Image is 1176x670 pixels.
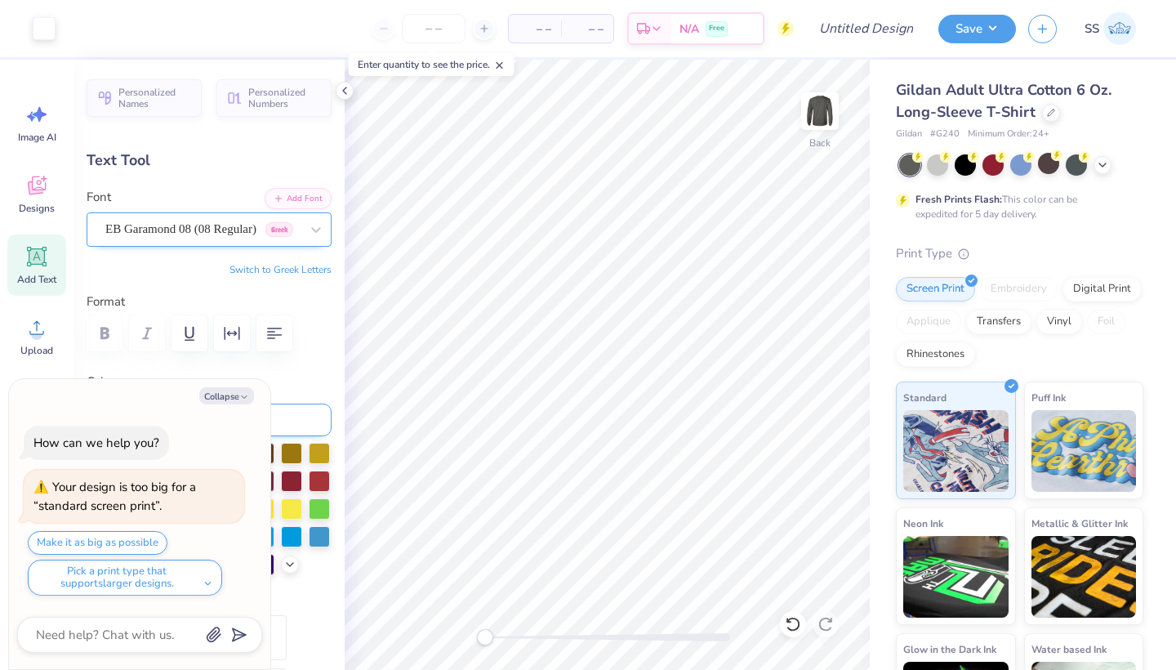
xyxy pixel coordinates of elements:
span: Image AI [18,131,56,144]
div: Accessibility label [477,629,493,645]
span: Water based Ink [1031,641,1107,658]
button: Pick a print type that supportslarger designs. [28,560,222,596]
input: – – [402,14,465,43]
span: Standard [903,389,947,406]
div: How can we help you? [33,435,159,451]
div: This color can be expedited for 5 day delivery. [915,192,1116,221]
div: Digital Print [1062,277,1142,301]
span: – – [519,20,551,38]
span: Free [709,23,724,34]
span: SS [1085,20,1099,38]
img: Puff Ink [1031,410,1137,492]
div: Back [809,136,831,150]
img: Savannah Snape [1103,12,1136,45]
span: N/A [679,20,699,38]
span: Personalized Numbers [248,87,322,109]
span: Add Text [17,273,56,286]
label: Color [87,373,332,391]
label: Format [87,293,332,311]
button: Make it as big as possible [28,531,167,555]
img: Neon Ink [903,536,1009,618]
img: Metallic & Glitter Ink [1031,536,1137,618]
div: Embroidery [980,277,1058,301]
div: Foil [1087,310,1125,334]
div: Screen Print [896,277,975,301]
span: Minimum Order: 24 + [968,127,1049,141]
button: Save [938,15,1016,43]
div: Your design is too big for a “standard screen print”. [33,479,196,514]
button: Personalized Numbers [216,79,332,117]
div: Rhinestones [896,342,975,367]
img: Back [804,95,836,127]
span: Metallic & Glitter Ink [1031,515,1128,532]
span: Designs [19,202,55,215]
label: Font [87,188,111,207]
span: Gildan [896,127,922,141]
span: – – [571,20,604,38]
input: Untitled Design [806,12,926,45]
span: # G240 [930,127,960,141]
button: Add Font [265,188,332,209]
div: Transfers [966,310,1031,334]
div: Applique [896,310,961,334]
img: Standard [903,410,1009,492]
span: Glow in the Dark Ink [903,641,996,658]
div: Enter quantity to see the price. [349,53,514,76]
span: Puff Ink [1031,389,1066,406]
strong: Fresh Prints Flash: [915,193,1002,206]
div: Text Tool [87,150,332,172]
div: Vinyl [1036,310,1082,334]
div: Print Type [896,244,1143,263]
a: SS [1077,12,1143,45]
span: Upload [20,344,53,357]
span: Neon Ink [903,515,943,532]
button: Personalized Names [87,79,202,117]
span: Gildan Adult Ultra Cotton 6 Oz. Long-Sleeve T-Shirt [896,80,1111,122]
span: Personalized Names [118,87,192,109]
button: Switch to Greek Letters [229,263,332,276]
button: Collapse [199,387,254,404]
